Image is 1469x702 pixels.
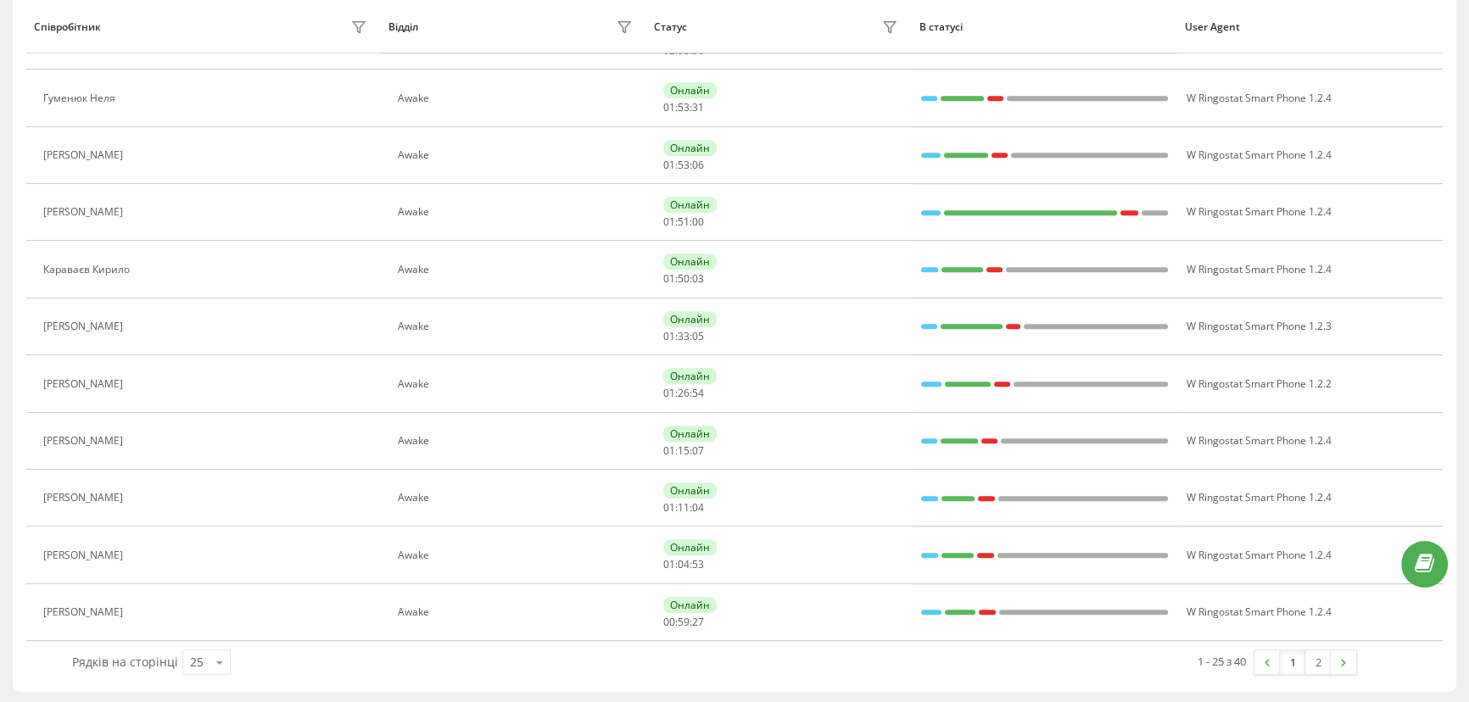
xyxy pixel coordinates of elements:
[1187,204,1332,219] span: W Ringostat Smart Phone 1.2.4
[663,443,675,458] span: 01
[919,21,1169,33] div: В статусі
[398,320,637,332] div: Awake
[663,102,704,114] div: : :
[678,386,690,400] span: 26
[663,159,704,171] div: : :
[43,378,127,390] div: [PERSON_NAME]
[663,311,717,327] div: Онлайн
[1187,91,1332,105] span: W Ringostat Smart Phone 1.2.4
[398,149,637,161] div: Awake
[678,443,690,458] span: 15
[388,21,418,33] div: Відділ
[663,502,704,514] div: : :
[1187,433,1332,448] span: W Ringostat Smart Phone 1.2.4
[43,149,127,161] div: [PERSON_NAME]
[663,140,717,156] div: Онлайн
[1187,319,1332,333] span: W Ringostat Smart Phone 1.2.3
[663,273,704,285] div: : :
[43,492,127,504] div: [PERSON_NAME]
[398,92,637,104] div: Awake
[678,615,690,629] span: 59
[663,331,704,343] div: : :
[663,500,675,515] span: 01
[663,597,717,613] div: Онлайн
[663,253,717,270] div: Онлайн
[1187,604,1332,619] span: W Ringostat Smart Phone 1.2.4
[663,615,675,629] span: 00
[663,82,717,98] div: Онлайн
[663,100,675,114] span: 01
[398,606,637,618] div: Awake
[663,45,704,57] div: : :
[654,21,687,33] div: Статус
[663,329,675,343] span: 01
[190,654,204,671] div: 25
[398,264,637,276] div: Awake
[678,158,690,172] span: 53
[1187,148,1332,162] span: W Ringostat Smart Phone 1.2.4
[692,271,704,286] span: 03
[1198,653,1246,670] div: 1 - 25 з 40
[678,557,690,571] span: 04
[663,445,704,457] div: : :
[34,21,101,33] div: Співробітник
[1187,548,1332,562] span: W Ringostat Smart Phone 1.2.4
[663,426,717,442] div: Онлайн
[663,214,675,229] span: 01
[663,539,717,555] div: Онлайн
[663,271,675,286] span: 01
[663,216,704,228] div: : :
[43,549,127,561] div: [PERSON_NAME]
[692,158,704,172] span: 06
[398,549,637,561] div: Awake
[663,197,717,213] div: Онлайн
[692,214,704,229] span: 00
[663,557,675,571] span: 01
[663,158,675,172] span: 01
[1187,376,1332,391] span: W Ringostat Smart Phone 1.2.2
[1187,262,1332,276] span: W Ringostat Smart Phone 1.2.4
[398,378,637,390] div: Awake
[43,435,127,447] div: [PERSON_NAME]
[43,264,134,276] div: Караваєв Кирило
[663,386,675,400] span: 01
[1280,650,1305,674] a: 1
[692,557,704,571] span: 53
[678,271,690,286] span: 50
[43,92,120,104] div: Гуменюк Неля
[663,482,717,499] div: Онлайн
[692,615,704,629] span: 27
[1187,490,1332,504] span: W Ringostat Smart Phone 1.2.4
[692,329,704,343] span: 05
[398,435,637,447] div: Awake
[663,387,704,399] div: : :
[398,492,637,504] div: Awake
[692,100,704,114] span: 31
[663,368,717,384] div: Онлайн
[678,100,690,114] span: 53
[72,654,178,670] span: Рядків на сторінці
[43,320,127,332] div: [PERSON_NAME]
[663,616,704,628] div: : :
[678,500,690,515] span: 11
[678,214,690,229] span: 51
[678,329,690,343] span: 33
[1305,650,1331,674] a: 2
[398,206,637,218] div: Awake
[692,386,704,400] span: 54
[43,606,127,618] div: [PERSON_NAME]
[663,559,704,571] div: : :
[1185,21,1434,33] div: User Agent
[43,206,127,218] div: [PERSON_NAME]
[692,500,704,515] span: 04
[692,443,704,458] span: 07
